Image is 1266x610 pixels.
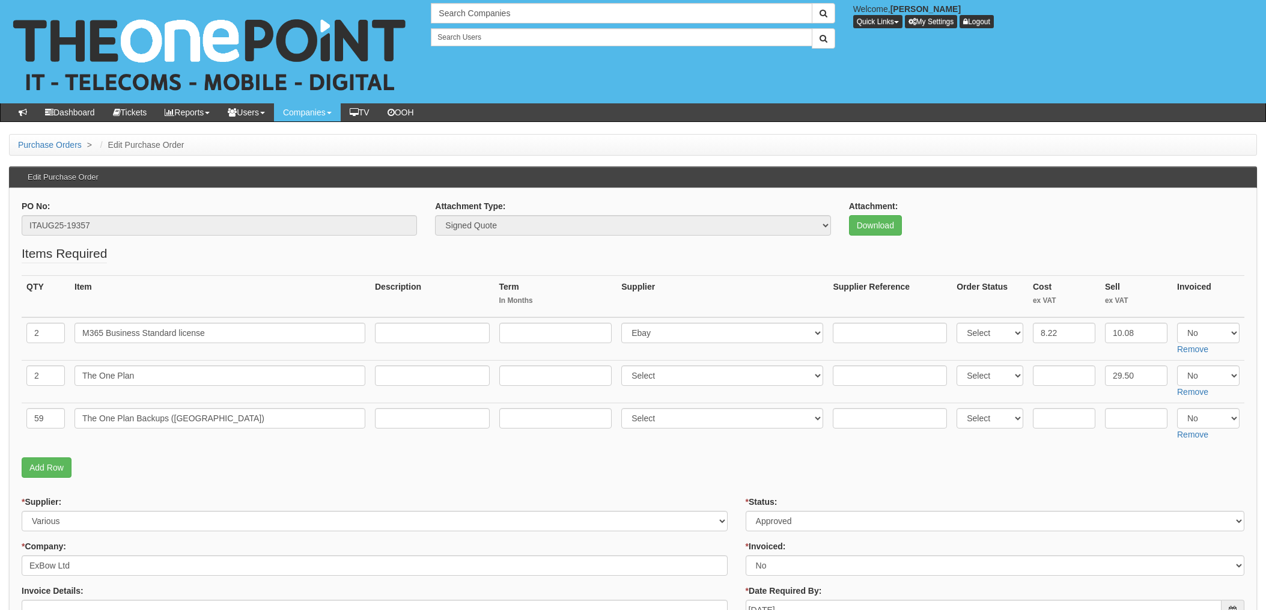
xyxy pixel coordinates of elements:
th: Order Status [952,276,1028,318]
a: Remove [1177,430,1208,439]
th: Supplier [616,276,828,318]
th: Description [370,276,495,318]
b: [PERSON_NAME] [890,4,961,14]
label: PO No: [22,200,50,212]
th: Term [495,276,617,318]
th: Cost [1028,276,1100,318]
input: Search Companies [431,3,812,23]
legend: Items Required [22,245,107,263]
label: Status: [746,496,778,508]
th: QTY [22,276,70,318]
a: Tickets [104,103,156,121]
a: My Settings [905,15,958,28]
small: In Months [499,296,612,306]
h3: Edit Purchase Order [22,167,105,188]
small: ex VAT [1033,296,1095,306]
div: Welcome, [844,3,1266,28]
a: TV [341,103,379,121]
li: Edit Purchase Order [97,139,184,151]
a: Add Row [22,457,72,478]
small: ex VAT [1105,296,1167,306]
label: Invoiced: [746,540,786,552]
th: Sell [1100,276,1172,318]
label: Attachment: [849,200,898,212]
a: Purchase Orders [18,140,82,150]
a: Remove [1177,344,1208,354]
label: Attachment Type: [435,200,505,212]
th: Supplier Reference [828,276,952,318]
label: Invoice Details: [22,585,84,597]
label: Company: [22,540,66,552]
label: Supplier: [22,496,61,508]
a: Logout [960,15,994,28]
a: Users [219,103,274,121]
a: Companies [274,103,341,121]
a: Remove [1177,387,1208,397]
span: > [84,140,95,150]
a: Reports [156,103,219,121]
th: Invoiced [1172,276,1244,318]
a: Download [849,215,902,236]
a: OOH [379,103,423,121]
a: Dashboard [36,103,104,121]
th: Item [70,276,370,318]
input: Search Users [431,28,812,46]
button: Quick Links [853,15,902,28]
label: Date Required By: [746,585,822,597]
